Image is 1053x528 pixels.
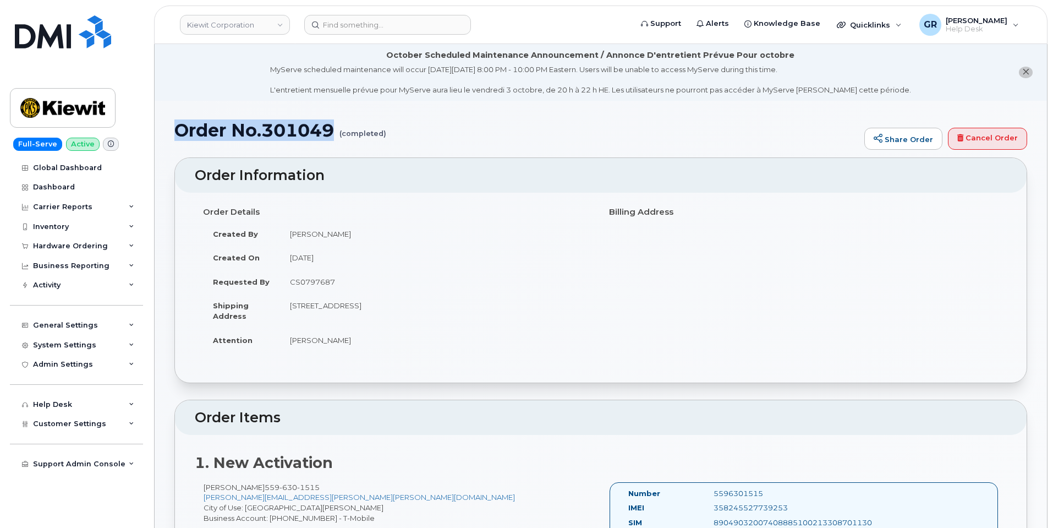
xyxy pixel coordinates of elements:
[279,483,297,492] span: 630
[609,208,999,217] h4: Billing Address
[339,121,386,138] small: (completed)
[280,222,593,246] td: [PERSON_NAME]
[280,246,593,270] td: [DATE]
[280,270,593,294] td: CS0797687
[204,493,515,502] a: [PERSON_NAME][EMAIL_ADDRESS][PERSON_NAME][PERSON_NAME][DOMAIN_NAME]
[628,488,660,499] label: Number
[705,518,825,528] div: 89049032007408885100213308701130
[213,336,253,345] strong: Attention
[213,277,270,286] strong: Requested By
[213,301,249,320] strong: Shipping Address
[195,410,1007,426] h2: Order Items
[1005,480,1045,520] iframe: Messenger Launcher
[195,168,1007,183] h2: Order Information
[280,293,593,328] td: [STREET_ADDRESS]
[628,503,644,513] label: IMEI
[213,230,258,238] strong: Created By
[705,503,825,513] div: 358245527739253
[203,208,593,217] h4: Order Details
[386,50,794,61] div: October Scheduled Maintenance Announcement / Annonce D'entretient Prévue Pour octobre
[864,128,942,150] a: Share Order
[174,121,859,140] h1: Order No.301049
[628,518,642,528] label: SIM
[705,488,825,499] div: 5596301515
[270,64,911,95] div: MyServe scheduled maintenance will occur [DATE][DATE] 8:00 PM - 10:00 PM Eastern. Users will be u...
[195,454,333,472] strong: 1. New Activation
[265,483,320,492] span: 559
[297,483,320,492] span: 1515
[280,328,593,352] td: [PERSON_NAME]
[213,253,260,262] strong: Created On
[948,128,1027,150] a: Cancel Order
[1019,67,1033,78] button: close notification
